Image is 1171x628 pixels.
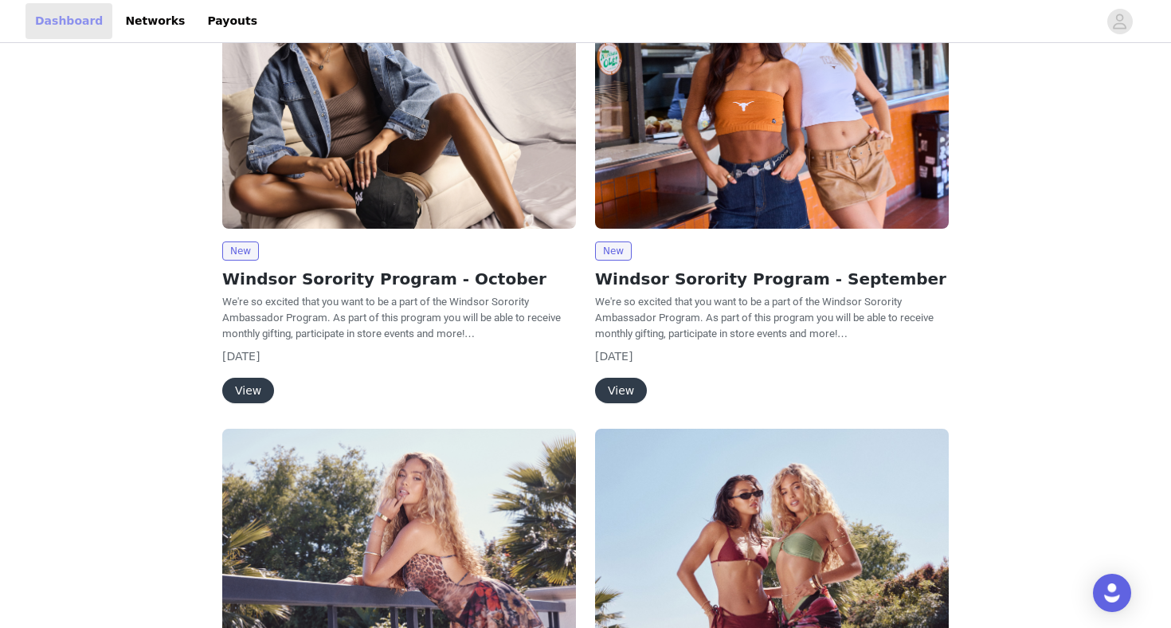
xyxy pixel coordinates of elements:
[25,3,112,39] a: Dashboard
[116,3,194,39] a: Networks
[1112,9,1127,34] div: avatar
[222,378,274,403] button: View
[595,385,647,397] a: View
[222,350,260,363] span: [DATE]
[222,296,561,340] span: We're so excited that you want to be a part of the Windsor Sorority Ambassador Program. As part o...
[595,350,632,363] span: [DATE]
[1093,574,1131,612] div: Open Intercom Messenger
[222,385,274,397] a: View
[595,241,632,261] span: New
[595,296,934,340] span: We're so excited that you want to be a part of the Windsor Sorority Ambassador Program. As part o...
[595,378,647,403] button: View
[595,267,949,291] h2: Windsor Sorority Program - September
[222,267,576,291] h2: Windsor Sorority Program - October
[198,3,267,39] a: Payouts
[222,241,259,261] span: New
